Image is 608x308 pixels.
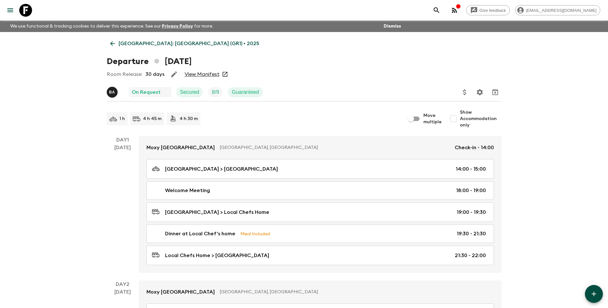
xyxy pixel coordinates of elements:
[456,187,486,194] p: 18:00 - 19:00
[423,112,442,125] span: Move multiple
[146,70,164,78] p: 30 days
[107,70,142,78] p: Room Release:
[107,37,263,50] a: [GEOGRAPHIC_DATA]: [GEOGRAPHIC_DATA] (GR1) • 2025
[146,246,494,265] a: Local Chefs Home > [GEOGRAPHIC_DATA]21:30 - 22:00
[457,230,486,238] p: 19:30 - 21:30
[220,144,450,151] p: [GEOGRAPHIC_DATA], [GEOGRAPHIC_DATA]
[220,289,489,295] p: [GEOGRAPHIC_DATA], [GEOGRAPHIC_DATA]
[119,40,259,47] p: [GEOGRAPHIC_DATA]: [GEOGRAPHIC_DATA] (GR1) • 2025
[185,71,220,77] a: View Manifest
[132,88,161,96] p: On Request
[165,252,269,259] p: Local Chefs Home > [GEOGRAPHIC_DATA]
[473,86,486,99] button: Settings
[179,116,198,122] p: 4 h 30 m
[146,159,494,179] a: [GEOGRAPHIC_DATA] > [GEOGRAPHIC_DATA]14:00 - 15:00
[165,208,269,216] p: [GEOGRAPHIC_DATA] > Local Chefs Home
[146,181,494,200] a: Welcome Meeting18:00 - 19:00
[522,8,600,13] span: [EMAIL_ADDRESS][DOMAIN_NAME]
[457,208,486,216] p: 19:00 - 19:30
[107,280,139,288] p: Day 2
[180,88,199,96] p: Secured
[515,5,600,15] div: [EMAIL_ADDRESS][DOMAIN_NAME]
[466,5,510,15] a: Give feedback
[430,4,443,17] button: search adventures
[146,202,494,222] a: [GEOGRAPHIC_DATA] > Local Chefs Home19:00 - 19:30
[8,20,216,32] p: We use functional & tracking cookies to deliver this experience. See our for more.
[146,224,494,243] a: Dinner at Local Chef's homeMeal Included19:30 - 21:30
[455,252,486,259] p: 21:30 - 22:00
[476,8,510,13] span: Give feedback
[143,116,162,122] p: 4 h 45 m
[232,88,259,96] p: Guaranteed
[489,86,502,99] button: Archive (Completed, Cancelled or Unsynced Departures only)
[162,24,193,28] a: Privacy Policy
[165,187,210,194] p: Welcome Meeting
[176,87,203,97] div: Secured
[139,136,502,159] a: Moxy [GEOGRAPHIC_DATA][GEOGRAPHIC_DATA], [GEOGRAPHIC_DATA]Check-in - 14:00
[382,22,403,31] button: Dismiss
[107,136,139,144] p: Day 1
[456,165,486,173] p: 14:00 - 15:00
[4,4,17,17] button: menu
[460,109,502,128] span: Show Accommodation only
[240,230,270,237] p: Meal Included
[208,87,223,97] div: Trip Fill
[212,88,219,96] p: 8 / 9
[107,55,192,68] h1: Departure [DATE]
[107,89,119,94] span: Byron Anderson
[165,230,235,238] p: Dinner at Local Chef's home
[109,90,115,95] p: B A
[458,86,471,99] button: Update Price, Early Bird Discount and Costs
[146,288,215,296] p: Moxy [GEOGRAPHIC_DATA]
[120,116,125,122] p: 1 h
[114,144,131,273] div: [DATE]
[107,87,119,98] button: BA
[146,144,215,151] p: Moxy [GEOGRAPHIC_DATA]
[139,280,502,304] a: Moxy [GEOGRAPHIC_DATA][GEOGRAPHIC_DATA], [GEOGRAPHIC_DATA]
[455,144,494,151] p: Check-in - 14:00
[165,165,278,173] p: [GEOGRAPHIC_DATA] > [GEOGRAPHIC_DATA]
